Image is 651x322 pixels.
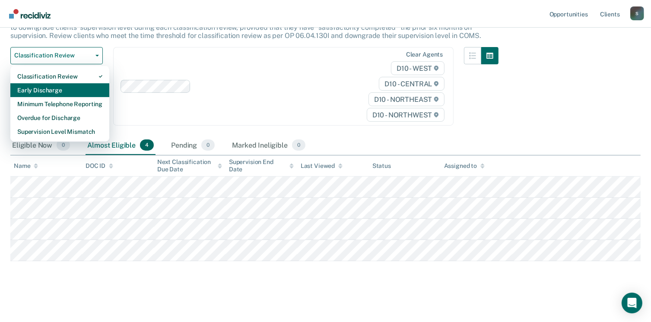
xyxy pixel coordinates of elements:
[14,162,38,170] div: Name
[367,108,445,122] span: D10 - NORTHWEST
[229,158,294,173] div: Supervision End Date
[630,6,644,20] div: S
[230,136,307,155] div: Marked Ineligible0
[368,92,445,106] span: D10 - NORTHEAST
[17,97,102,111] div: Minimum Telephone Reporting
[379,77,445,91] span: D10 - CENTRAL
[10,47,103,64] button: Classification Review
[17,83,102,97] div: Early Discharge
[391,61,445,75] span: D10 - WEST
[14,52,92,59] span: Classification Review
[140,139,154,151] span: 4
[372,162,391,170] div: Status
[201,139,215,151] span: 0
[301,162,343,170] div: Last Viewed
[622,293,642,313] div: Open Intercom Messenger
[17,69,102,83] div: Classification Review
[17,125,102,139] div: Supervision Level Mismatch
[444,162,485,170] div: Assigned to
[630,6,644,20] button: Profile dropdown button
[17,111,102,125] div: Overdue for Discharge
[292,139,305,151] span: 0
[406,51,443,58] div: Clear agents
[57,139,70,151] span: 0
[86,136,156,155] div: Almost Eligible4
[9,9,51,19] img: Recidiviz
[157,158,222,173] div: Next Classification Due Date
[169,136,216,155] div: Pending0
[86,162,113,170] div: DOC ID
[10,136,72,155] div: Eligible Now0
